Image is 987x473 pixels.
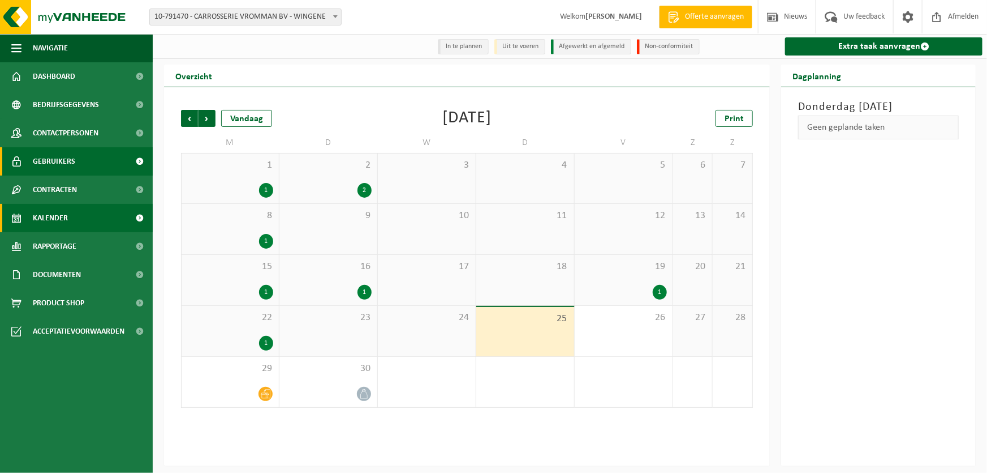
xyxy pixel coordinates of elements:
[383,261,470,273] span: 17
[259,336,273,351] div: 1
[482,210,568,222] span: 11
[221,110,272,127] div: Vandaag
[585,12,642,21] strong: [PERSON_NAME]
[164,65,223,87] h2: Overzicht
[187,159,273,172] span: 1
[716,110,753,127] a: Print
[33,91,99,119] span: Bedrijfsgegevens
[33,204,68,232] span: Kalender
[718,159,747,172] span: 7
[33,232,76,261] span: Rapportage
[781,65,852,87] h2: Dagplanning
[482,159,568,172] span: 4
[798,99,959,116] h3: Donderdag [DATE]
[718,210,747,222] span: 14
[713,133,753,153] td: Z
[580,159,667,172] span: 5
[33,289,84,317] span: Product Shop
[33,176,77,204] span: Contracten
[637,39,700,54] li: Non-conformiteit
[718,312,747,324] span: 28
[580,312,667,324] span: 26
[199,110,215,127] span: Volgende
[187,210,273,222] span: 8
[285,210,372,222] span: 9
[679,312,707,324] span: 27
[181,110,198,127] span: Vorige
[785,37,982,56] a: Extra taak aanvragen
[580,210,667,222] span: 12
[682,11,747,23] span: Offerte aanvragen
[482,261,568,273] span: 18
[725,114,744,123] span: Print
[33,147,75,176] span: Gebruikers
[279,133,378,153] td: D
[357,183,372,198] div: 2
[33,62,75,91] span: Dashboard
[187,312,273,324] span: 22
[187,363,273,375] span: 29
[482,313,568,325] span: 25
[33,261,81,289] span: Documenten
[259,183,273,198] div: 1
[718,261,747,273] span: 21
[33,34,68,62] span: Navigatie
[259,234,273,249] div: 1
[383,210,470,222] span: 10
[798,116,959,139] div: Geen geplande taken
[357,285,372,300] div: 1
[679,159,707,172] span: 6
[285,261,372,273] span: 16
[659,6,752,28] a: Offerte aanvragen
[679,210,707,222] span: 13
[33,119,98,147] span: Contactpersonen
[580,261,667,273] span: 19
[378,133,476,153] td: W
[259,285,273,300] div: 1
[442,110,492,127] div: [DATE]
[653,285,667,300] div: 1
[679,261,707,273] span: 20
[383,312,470,324] span: 24
[149,8,342,25] span: 10-791470 - CARROSSERIE VROMMAN BV - WINGENE
[476,133,575,153] td: D
[150,9,341,25] span: 10-791470 - CARROSSERIE VROMMAN BV - WINGENE
[551,39,631,54] li: Afgewerkt en afgemeld
[285,363,372,375] span: 30
[181,133,279,153] td: M
[33,317,124,346] span: Acceptatievoorwaarden
[438,39,489,54] li: In te plannen
[285,159,372,172] span: 2
[575,133,673,153] td: V
[673,133,713,153] td: Z
[285,312,372,324] span: 23
[187,261,273,273] span: 15
[494,39,545,54] li: Uit te voeren
[383,159,470,172] span: 3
